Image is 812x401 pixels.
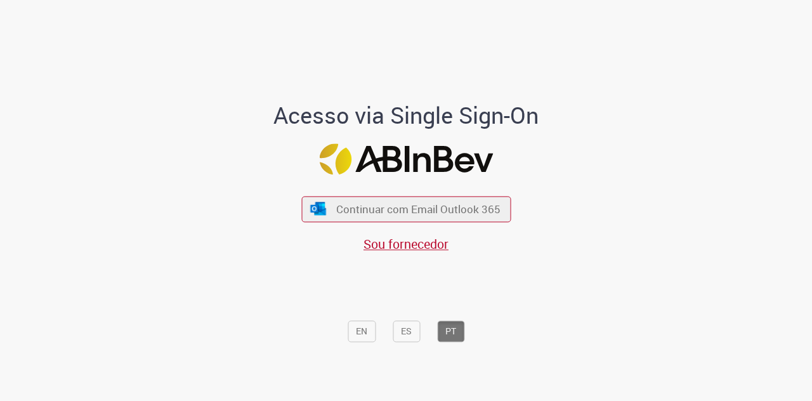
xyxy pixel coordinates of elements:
button: ES [393,320,420,342]
h1: Acesso via Single Sign-On [230,103,582,129]
a: Sou fornecedor [363,235,449,253]
span: Continuar com Email Outlook 365 [336,202,501,216]
button: EN [348,320,376,342]
img: Logo ABInBev [319,143,493,174]
button: PT [437,320,464,342]
button: ícone Azure/Microsoft 360 Continuar com Email Outlook 365 [301,196,511,222]
img: ícone Azure/Microsoft 360 [310,202,327,215]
